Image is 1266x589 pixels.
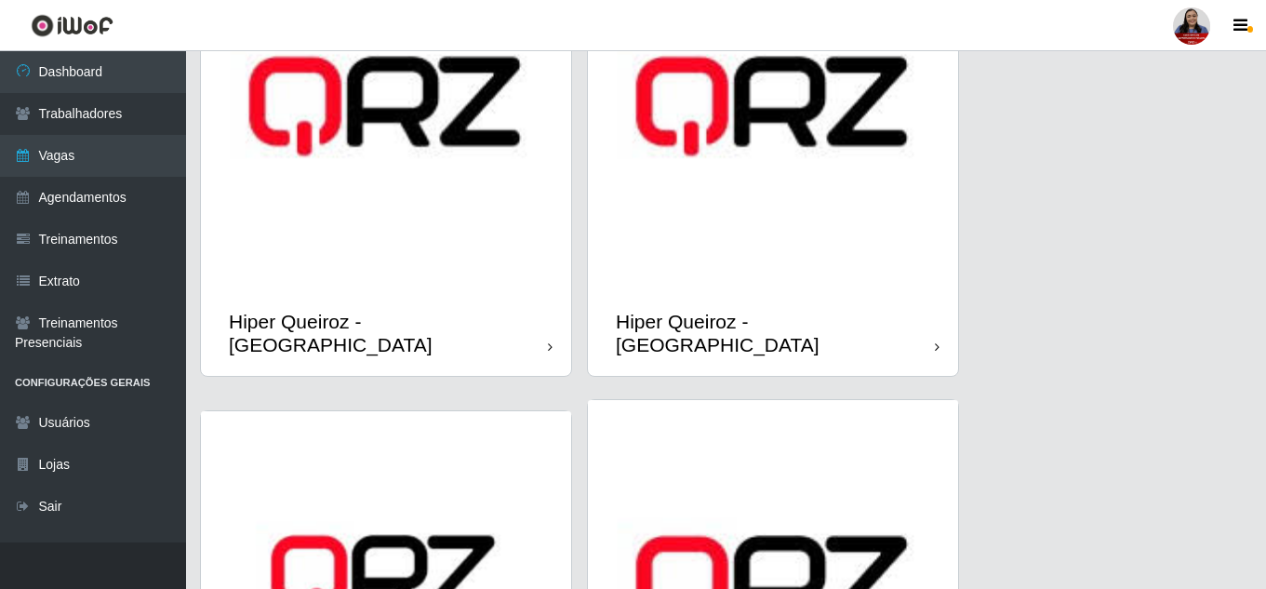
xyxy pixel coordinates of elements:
[229,310,548,356] div: Hiper Queiroz - [GEOGRAPHIC_DATA]
[616,310,935,356] div: Hiper Queiroz - [GEOGRAPHIC_DATA]
[31,14,113,37] img: CoreUI Logo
